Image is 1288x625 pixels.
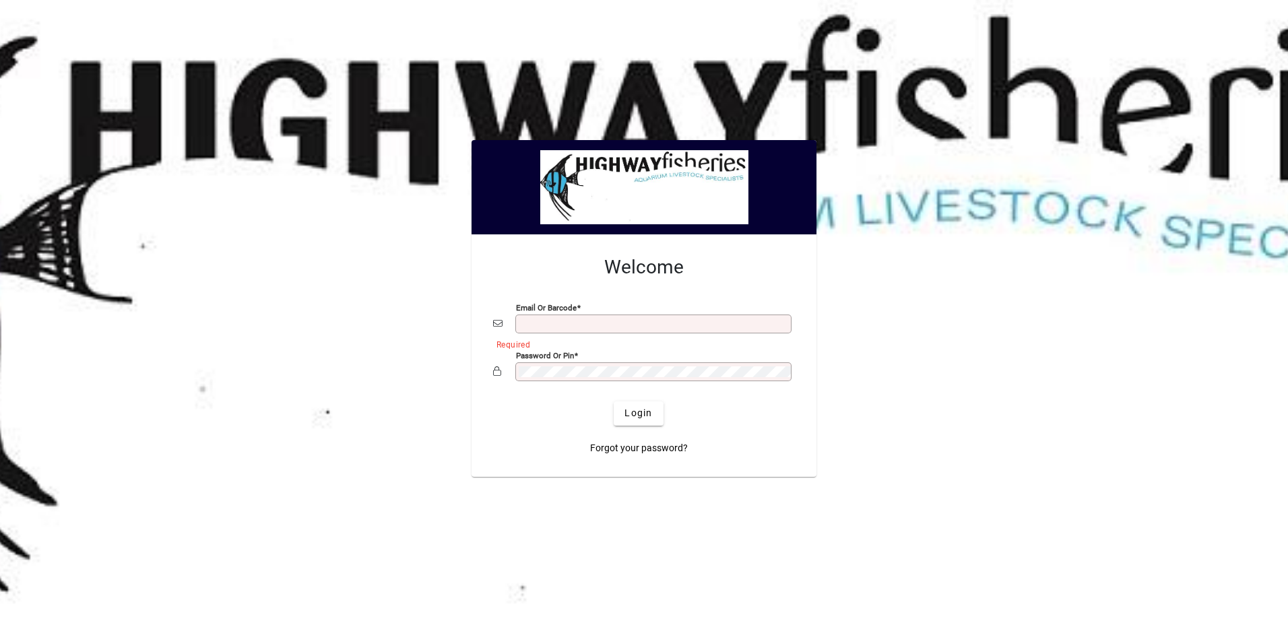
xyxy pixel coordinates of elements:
[516,350,574,360] mat-label: Password or Pin
[516,302,577,312] mat-label: Email or Barcode
[624,406,652,420] span: Login
[614,401,663,426] button: Login
[493,256,795,279] h2: Welcome
[496,337,784,351] mat-error: Required
[585,436,693,461] a: Forgot your password?
[590,441,688,455] span: Forgot your password?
